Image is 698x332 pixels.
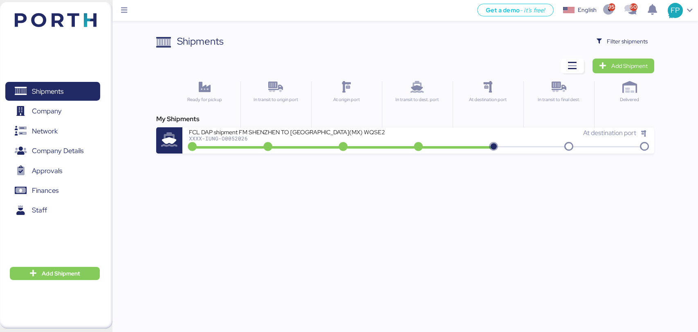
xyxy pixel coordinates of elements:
div: Delivered [598,96,661,103]
div: In transit to dest. port [386,96,449,103]
a: Add Shipment [593,59,654,73]
span: Finances [32,185,58,196]
div: English [578,6,597,14]
button: Add Shipment [10,267,100,280]
div: XXXX-IUNG-O0052026 [189,136,385,141]
span: Company Details [32,145,83,157]
div: At origin port [315,96,378,103]
a: Staff [5,201,100,220]
a: Shipments [5,82,100,101]
span: Company [32,105,62,117]
span: Filter shipments [607,36,648,46]
a: Finances [5,181,100,200]
span: Add Shipment [42,269,80,278]
div: At destination port [456,96,520,103]
div: Shipments [177,34,224,49]
a: Company [5,102,100,121]
span: Approvals [32,165,62,177]
div: FCL DAP shipment FM SHENZHEN TO [GEOGRAPHIC_DATA](MX) WQSE2507X34 [189,128,385,135]
div: In transit to final dest. [527,96,590,103]
span: At destination port [583,129,636,137]
div: Ready for pickup [173,96,236,103]
span: Network [32,125,58,137]
a: Network [5,122,100,140]
span: Staff [32,204,47,216]
span: Shipments [32,86,63,97]
div: My Shipments [156,114,654,124]
a: Approvals [5,161,100,180]
span: FP [671,5,680,16]
div: In transit to origin port [244,96,307,103]
span: Add Shipment [611,61,648,71]
button: Menu [117,4,131,18]
a: Company Details [5,142,100,160]
button: Filter shipments [590,34,654,49]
